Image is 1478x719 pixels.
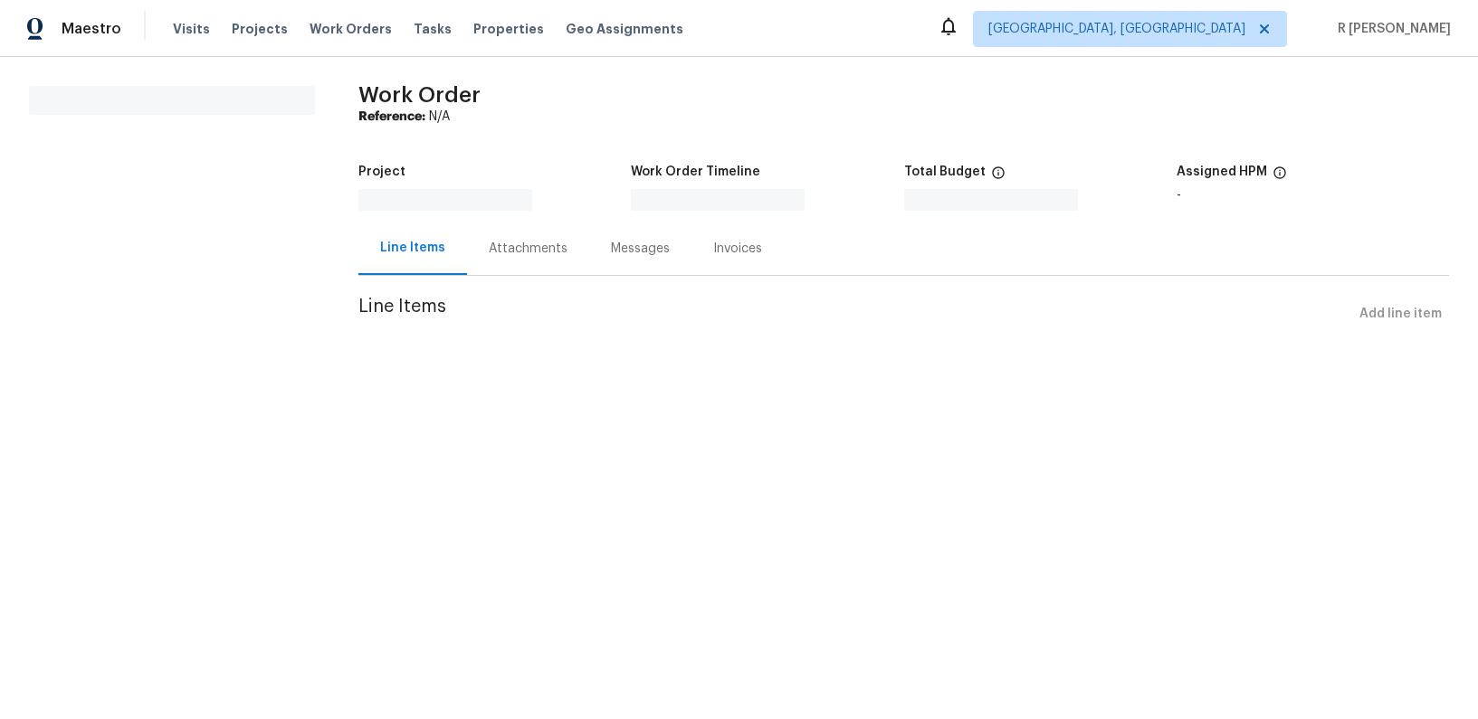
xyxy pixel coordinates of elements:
[1177,189,1449,202] div: -
[358,166,405,178] h5: Project
[713,240,762,258] div: Invoices
[991,166,1006,189] span: The total cost of line items that have been proposed by Opendoor. This sum includes line items th...
[1177,166,1267,178] h5: Assigned HPM
[310,20,392,38] span: Work Orders
[566,20,683,38] span: Geo Assignments
[414,23,452,35] span: Tasks
[631,166,760,178] h5: Work Order Timeline
[358,108,1449,126] div: N/A
[489,240,567,258] div: Attachments
[232,20,288,38] span: Projects
[1273,166,1287,189] span: The hpm assigned to this work order.
[473,20,544,38] span: Properties
[173,20,210,38] span: Visits
[1330,20,1451,38] span: R [PERSON_NAME]
[358,298,1352,331] span: Line Items
[988,20,1245,38] span: [GEOGRAPHIC_DATA], [GEOGRAPHIC_DATA]
[358,84,481,106] span: Work Order
[611,240,670,258] div: Messages
[62,20,121,38] span: Maestro
[380,239,445,257] div: Line Items
[904,166,986,178] h5: Total Budget
[358,110,425,123] b: Reference:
